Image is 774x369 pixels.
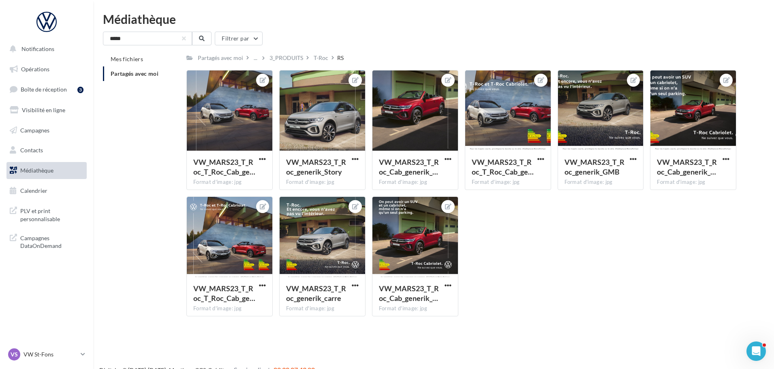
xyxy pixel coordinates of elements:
a: Boîte de réception3 [5,81,88,98]
div: Format d'image: jpg [286,305,359,312]
div: Format d'image: jpg [193,179,266,186]
span: Boîte de réception [21,86,67,93]
div: Format d'image: jpg [472,179,544,186]
iframe: Intercom live chat [746,341,766,361]
span: VW_MARS23_T_Roc_generik_carre [286,284,346,303]
a: Visibilité en ligne [5,102,88,119]
span: VW_MARS23_T_Roc_T_Roc_Cab_generik_Story [193,158,255,176]
span: Notifications [21,45,54,52]
a: Médiathèque [5,162,88,179]
div: Format d'image: jpg [564,179,637,186]
button: Notifications [5,41,85,58]
span: VW_MARS23_T_Roc_generik_GMB [564,158,624,176]
p: VW St-Fons [24,350,77,358]
span: VW_MARS23_T_Roc_generik_Story [286,158,346,176]
span: VW_MARS23_T_Roc_Cab_generik_carre [379,284,439,303]
div: Médiathèque [103,13,764,25]
span: VW_MARS23_T_Roc_T_Roc_Cab_generik_carre [193,284,255,303]
span: VS [11,350,18,358]
span: Opérations [21,66,49,73]
button: Filtrer par [215,32,263,45]
div: T-Roc [314,54,328,62]
span: Visibilité en ligne [22,107,65,113]
span: Contacts [20,147,43,154]
div: Partagés avec moi [198,54,243,62]
span: PLV et print personnalisable [20,205,83,223]
span: Mes fichiers [111,55,143,62]
div: RS [337,54,344,62]
div: 3_PRODUITS [269,54,303,62]
a: Opérations [5,61,88,78]
div: Format d'image: jpg [286,179,359,186]
span: Campagnes DataOnDemand [20,232,83,250]
a: Campagnes [5,122,88,139]
div: Format d'image: jpg [193,305,266,312]
span: Calendrier [20,187,47,194]
div: Format d'image: jpg [379,305,451,312]
span: VW_MARS23_T_Roc_T_Roc_Cab_generik_GMB [472,158,534,176]
a: Calendrier [5,182,88,199]
div: 3 [77,87,83,93]
div: ... [252,52,259,64]
a: Campagnes DataOnDemand [5,229,88,253]
span: VW_MARS23_T_Roc_Cab_generik_Story [379,158,439,176]
a: VS VW St-Fons [6,347,87,362]
span: VW_MARS23_T_Roc_Cab_generik_GMB [657,158,717,176]
span: Campagnes [20,126,49,133]
a: Contacts [5,142,88,159]
span: Médiathèque [20,167,53,174]
span: Partagés avec moi [111,70,158,77]
div: Format d'image: jpg [379,179,451,186]
a: PLV et print personnalisable [5,202,88,226]
div: Format d'image: jpg [657,179,729,186]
